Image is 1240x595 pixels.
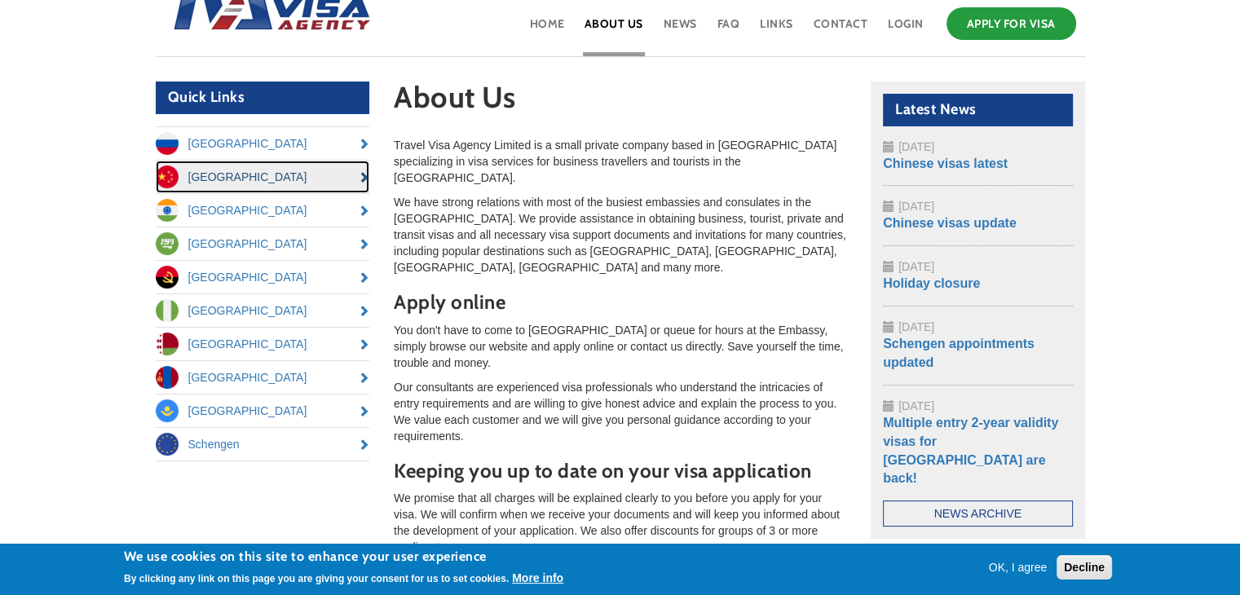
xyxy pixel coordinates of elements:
[883,416,1058,486] a: Multiple entry 2-year validity visas for [GEOGRAPHIC_DATA] are back!
[156,361,370,394] a: [GEOGRAPHIC_DATA]
[156,127,370,160] a: [GEOGRAPHIC_DATA]
[1057,555,1112,580] button: Decline
[758,3,795,56] a: Links
[394,292,846,313] h3: Apply online
[583,3,645,56] a: About Us
[156,227,370,260] a: [GEOGRAPHIC_DATA]
[898,200,934,213] span: [DATE]
[156,261,370,293] a: [GEOGRAPHIC_DATA]
[394,461,846,482] h3: Keeping you up to date on your visa application
[982,559,1054,575] button: OK, I agree
[883,156,1008,170] a: Chinese visas latest
[124,573,509,584] p: By clicking any link on this page you are giving your consent for us to set cookies.
[883,94,1073,126] h2: Latest News
[394,322,846,371] p: You don't have to come to [GEOGRAPHIC_DATA] or queue for hours at the Embassy, simply browse our ...
[812,3,870,56] a: Contact
[394,137,846,186] p: Travel Visa Agency Limited is a small private company based in [GEOGRAPHIC_DATA] specializing in ...
[883,337,1035,369] a: Schengen appointments updated
[394,82,846,121] h1: About Us
[124,548,563,566] h2: We use cookies on this site to enhance your user experience
[883,216,1017,230] a: Chinese visas update
[156,294,370,327] a: [GEOGRAPHIC_DATA]
[156,328,370,360] a: [GEOGRAPHIC_DATA]
[156,394,370,427] a: [GEOGRAPHIC_DATA]
[883,276,980,290] a: Holiday closure
[898,260,934,273] span: [DATE]
[394,490,846,555] p: We promise that all charges will be explained clearly to you before you apply for your visa. We w...
[394,379,846,444] p: Our consultants are experienced visa professionals who understand the intricacies of entry requir...
[662,3,699,56] a: News
[528,3,567,56] a: Home
[156,161,370,193] a: [GEOGRAPHIC_DATA]
[947,7,1076,40] a: Apply for Visa
[394,194,846,275] p: We have strong relations with most of the busiest embassies and consulates in the [GEOGRAPHIC_DAT...
[898,140,934,153] span: [DATE]
[156,194,370,227] a: [GEOGRAPHIC_DATA]
[512,570,563,586] button: More info
[716,3,742,56] a: FAQ
[156,428,370,461] a: Schengen
[898,320,934,333] span: [DATE]
[886,3,925,56] a: Login
[898,399,934,412] span: [DATE]
[883,500,1073,527] a: News Archive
